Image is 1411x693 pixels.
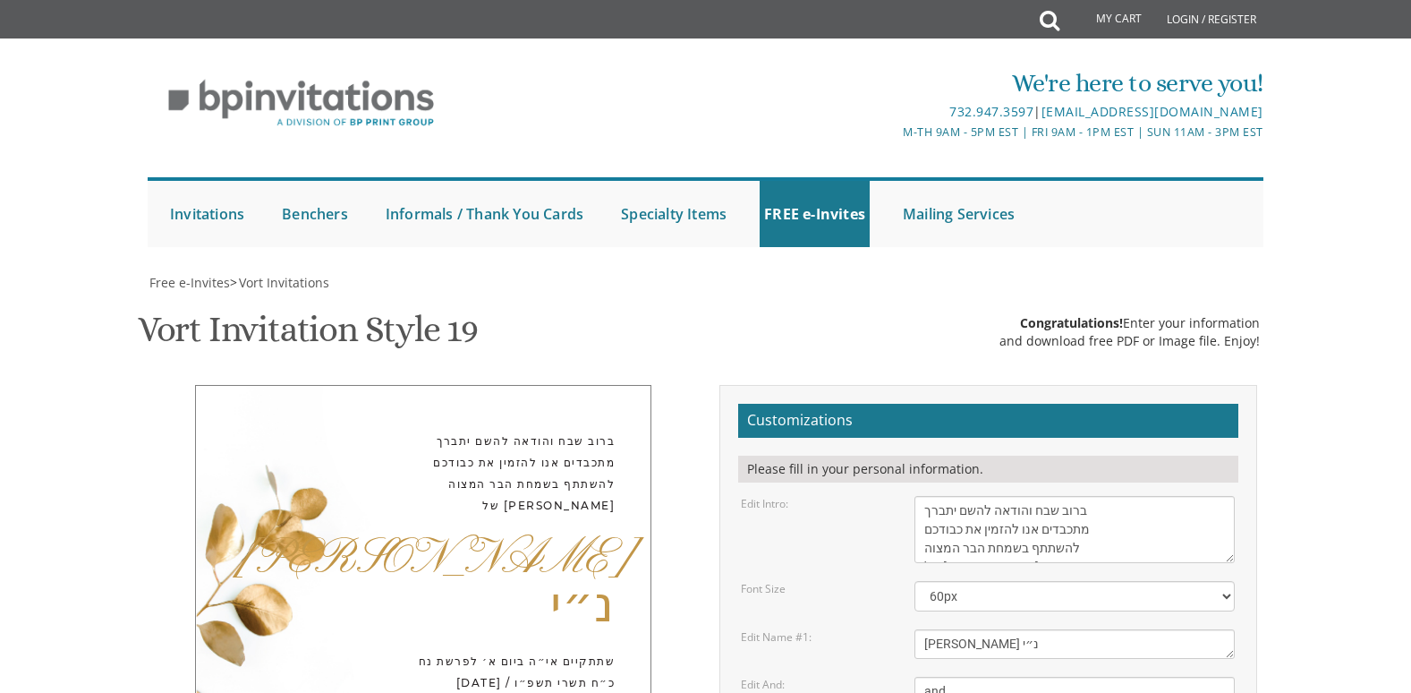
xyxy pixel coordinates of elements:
a: Specialty Items [616,181,731,247]
iframe: chat widget [1336,621,1393,675]
h2: Customizations [738,404,1238,438]
label: Edit Intro: [741,496,788,511]
a: My Cart [1058,2,1154,38]
a: Benchers [277,181,353,247]
label: Font Size [741,581,786,596]
a: Invitations [166,181,249,247]
div: M-Th 9am - 5pm EST | Fri 9am - 1pm EST | Sun 11am - 3pm EST [521,123,1263,141]
span: Free e-Invites [149,274,230,291]
a: Informals / Thank You Cards [381,181,588,247]
div: [PERSON_NAME] נ״י [232,536,615,635]
div: Please fill in your personal information. [738,456,1238,483]
a: Free e-Invites [148,274,230,291]
label: Edit And: [741,677,785,692]
span: > [230,274,329,291]
textarea: [PERSON_NAME] [914,629,1235,659]
a: [EMAIL_ADDRESS][DOMAIN_NAME] [1041,103,1263,120]
div: Enter your information [999,314,1260,332]
textarea: With much gratitude to Hashem We would like to invite you to The vort of our dear children [914,496,1235,563]
div: We're here to serve you! [521,65,1263,101]
a: Mailing Services [898,181,1019,247]
img: BP Invitation Loft [148,66,455,141]
span: Congratulations! [1020,314,1123,331]
a: Vort Invitations [237,274,329,291]
span: Vort Invitations [239,274,329,291]
div: | [521,101,1263,123]
h1: Vort Invitation Style 19 [138,310,478,363]
label: Edit Name #1: [741,629,812,645]
div: and download free PDF or Image file. Enjoy! [999,332,1260,350]
a: FREE e-Invites [760,181,870,247]
a: 732.947.3597 [949,103,1033,120]
div: ברוב שבח והודאה להשם יתברך מתכבדים אנו להזמין את כבודכם להשתתף בשמחת הבר המצוה של [PERSON_NAME] [232,431,615,517]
